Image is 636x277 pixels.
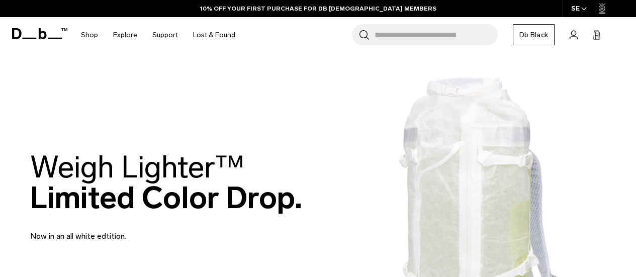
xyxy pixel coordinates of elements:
[30,149,244,186] span: Weigh Lighter™
[113,17,137,53] a: Explore
[513,24,555,45] a: Db Black
[30,152,302,213] h2: Limited Color Drop.
[200,4,436,13] a: 10% OFF YOUR FIRST PURCHASE FOR DB [DEMOGRAPHIC_DATA] MEMBERS
[193,17,235,53] a: Lost & Found
[152,17,178,53] a: Support
[30,218,271,242] p: Now in an all white edtition.
[73,17,243,53] nav: Main Navigation
[81,17,98,53] a: Shop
